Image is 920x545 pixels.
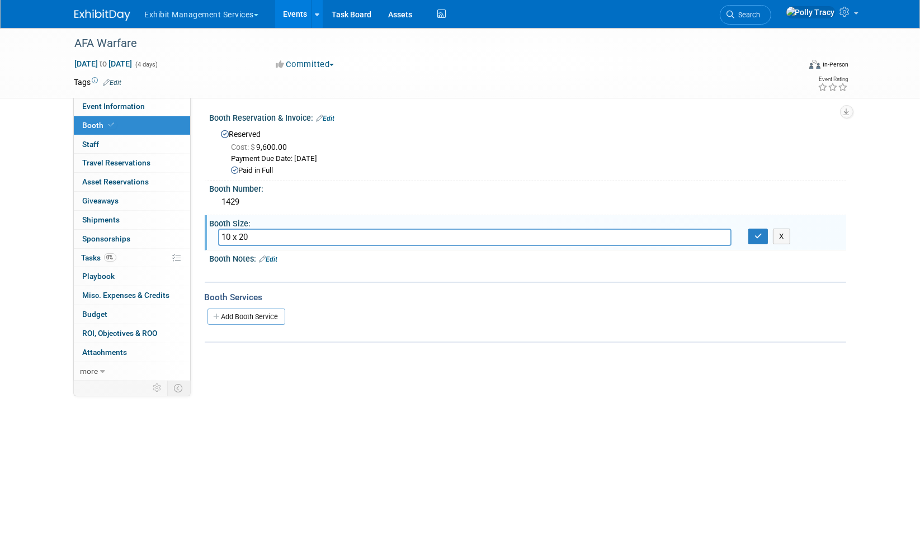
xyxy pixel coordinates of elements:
div: AFA Warfare [71,34,783,54]
a: Misc. Expenses & Credits [74,286,190,305]
span: Misc. Expenses & Credits [83,291,170,300]
span: Tasks [82,253,116,262]
span: [DATE] [DATE] [74,59,133,69]
button: X [773,229,790,244]
span: more [81,367,98,376]
div: In-Person [822,60,848,69]
div: Payment Due Date: [DATE] [232,154,838,164]
div: Booth Reservation & Invoice: [210,110,846,124]
a: Sponsorships [74,230,190,248]
td: Toggle Event Tabs [167,381,190,395]
span: Playbook [83,272,115,281]
div: Booth Size: [210,215,846,229]
span: Attachments [83,348,128,357]
a: Edit [317,115,335,122]
a: Add Booth Service [207,309,285,325]
a: ROI, Objectives & ROO [74,324,190,343]
span: Sponsorships [83,234,131,243]
a: Search [720,5,771,25]
div: Booth Number: [210,181,846,195]
a: Edit [260,255,278,263]
td: Personalize Event Tab Strip [148,381,168,395]
div: Paid in Full [232,165,838,176]
a: Budget [74,305,190,324]
a: Playbook [74,267,190,286]
img: Format-Inperson.png [809,60,820,69]
a: Event Information [74,97,190,116]
i: Booth reservation complete [109,122,115,128]
span: Cost: $ [232,143,257,151]
td: Tags [74,77,122,88]
div: Booth Notes: [210,250,846,265]
a: Shipments [74,211,190,229]
a: Travel Reservations [74,154,190,172]
span: Staff [83,140,100,149]
a: more [74,362,190,381]
a: Asset Reservations [74,173,190,191]
span: Travel Reservations [83,158,151,167]
a: Booth [74,116,190,135]
div: Reserved [218,126,838,176]
span: Budget [83,310,108,319]
img: ExhibitDay [74,10,130,21]
button: Committed [272,59,338,70]
span: Giveaways [83,196,119,205]
a: Attachments [74,343,190,362]
a: Giveaways [74,192,190,210]
span: Event Information [83,102,145,111]
div: Event Rating [818,77,848,82]
span: (4 days) [135,61,158,68]
span: to [98,59,109,68]
span: Search [735,11,761,19]
span: 0% [104,253,116,262]
span: Booth [83,121,117,130]
a: Staff [74,135,190,154]
a: Edit [103,79,122,87]
div: 1429 [218,193,838,211]
span: ROI, Objectives & ROO [83,329,158,338]
div: Event Format [734,58,849,75]
span: Asset Reservations [83,177,149,186]
span: 9,600.00 [232,143,292,151]
div: Booth Services [205,291,846,304]
a: Tasks0% [74,249,190,267]
span: Shipments [83,215,120,224]
img: Polly Tracy [786,6,836,18]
